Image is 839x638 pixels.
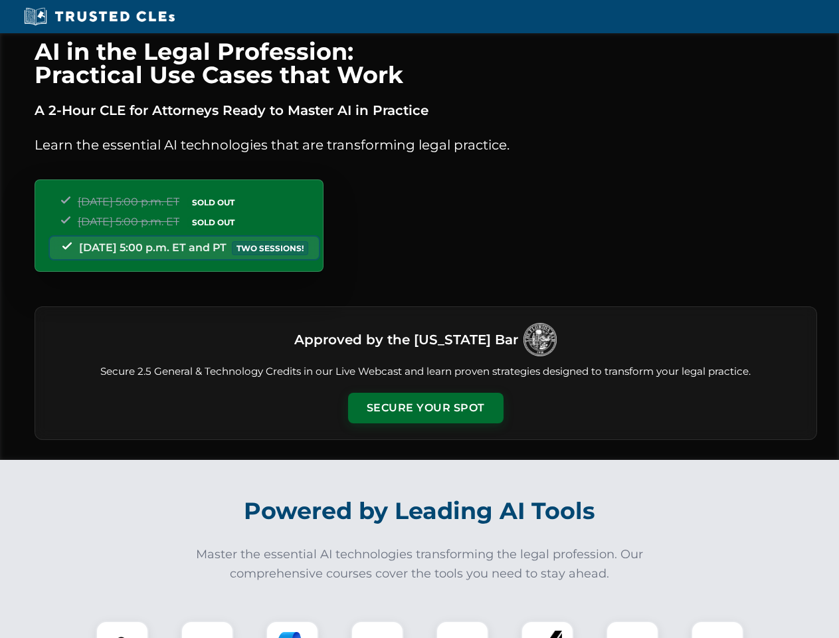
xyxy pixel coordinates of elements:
img: Trusted CLEs [20,7,179,27]
p: Learn the essential AI technologies that are transforming legal practice. [35,134,817,156]
button: Secure Your Spot [348,393,504,423]
span: SOLD OUT [187,195,239,209]
p: Master the essential AI technologies transforming the legal profession. Our comprehensive courses... [187,545,652,584]
span: [DATE] 5:00 p.m. ET [78,195,179,208]
p: Secure 2.5 General & Technology Credits in our Live Webcast and learn proven strategies designed ... [51,364,800,379]
h1: AI in the Legal Profession: Practical Use Cases that Work [35,40,817,86]
h2: Powered by Leading AI Tools [52,488,788,534]
img: Logo [523,323,557,356]
h3: Approved by the [US_STATE] Bar [294,328,518,352]
p: A 2-Hour CLE for Attorneys Ready to Master AI in Practice [35,100,817,121]
span: [DATE] 5:00 p.m. ET [78,215,179,228]
span: SOLD OUT [187,215,239,229]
